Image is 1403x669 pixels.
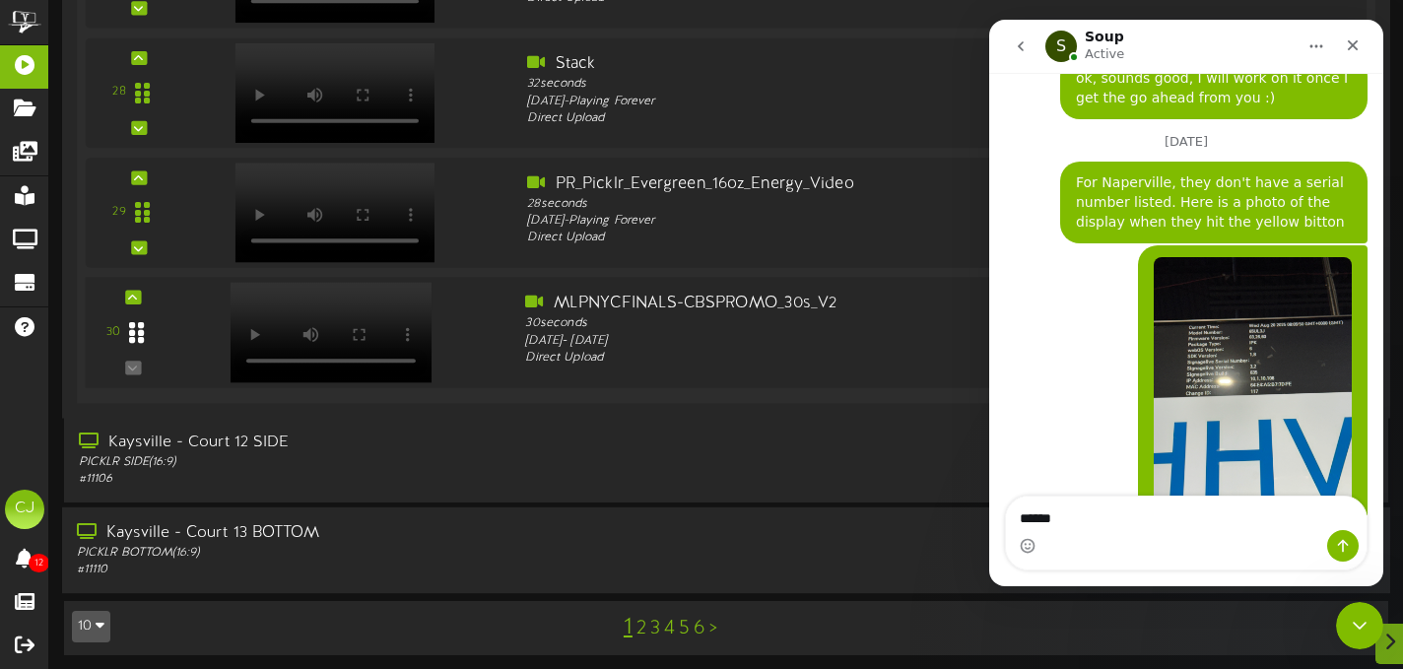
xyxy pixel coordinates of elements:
[77,545,601,562] div: PICKLR BOTTOM ( 16:9 )
[527,76,1032,93] div: 32 seconds
[112,85,125,101] div: 28
[77,522,601,545] div: Kaysville - Court 13 BOTTOM
[664,618,675,639] a: 4
[527,53,1032,76] div: Stack
[679,618,690,639] a: 5
[1336,602,1383,649] iframe: Intercom live chat
[709,618,717,639] a: >
[79,471,601,488] div: # 11106
[79,432,601,454] div: Kaysville - Court 12 SIDE
[525,315,1035,333] div: 30 seconds
[636,618,646,639] a: 2
[989,20,1383,586] iframe: Intercom live chat
[527,173,1032,196] div: PR_Picklr_Evergreen_16oz_Energy_Video
[106,324,120,342] div: 30
[527,213,1032,230] div: [DATE] - Playing Forever
[527,94,1032,110] div: [DATE] - Playing Forever
[77,562,601,578] div: # 11110
[650,618,660,639] a: 3
[527,110,1032,127] div: Direct Upload
[624,615,633,640] a: 1
[112,204,125,221] div: 29
[525,293,1035,315] div: MLPNYCFINALS-CBSPROMO_30s_V2
[694,618,705,639] a: 6
[527,196,1032,213] div: 28 seconds
[525,333,1035,351] div: [DATE] - [DATE]
[72,611,110,642] button: 10
[527,230,1032,246] div: Direct Upload
[29,554,49,572] span: 12
[5,490,44,529] div: CJ
[525,350,1035,368] div: Direct Upload
[79,454,601,471] div: PICKLR SIDE ( 16:9 )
